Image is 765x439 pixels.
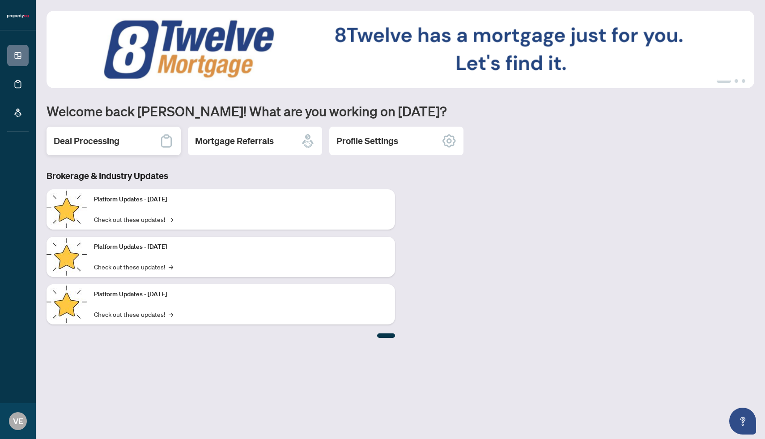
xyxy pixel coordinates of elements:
[169,309,173,319] span: →
[47,189,87,230] img: Platform Updates - July 21, 2025
[47,170,395,182] h3: Brokerage & Industry Updates
[54,135,119,147] h2: Deal Processing
[47,237,87,277] img: Platform Updates - July 8, 2025
[47,11,754,88] img: Slide 0
[336,135,398,147] h2: Profile Settings
[742,79,745,83] button: 3
[7,13,29,19] img: logo
[94,290,388,299] p: Platform Updates - [DATE]
[169,214,173,224] span: →
[169,262,173,272] span: →
[729,408,756,435] button: Open asap
[94,309,173,319] a: Check out these updates!→
[717,79,731,83] button: 1
[94,214,173,224] a: Check out these updates!→
[94,195,388,205] p: Platform Updates - [DATE]
[13,415,23,427] span: VE
[94,262,173,272] a: Check out these updates!→
[47,284,87,324] img: Platform Updates - June 23, 2025
[47,102,754,119] h1: Welcome back [PERSON_NAME]! What are you working on [DATE]?
[195,135,274,147] h2: Mortgage Referrals
[735,79,738,83] button: 2
[94,242,388,252] p: Platform Updates - [DATE]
